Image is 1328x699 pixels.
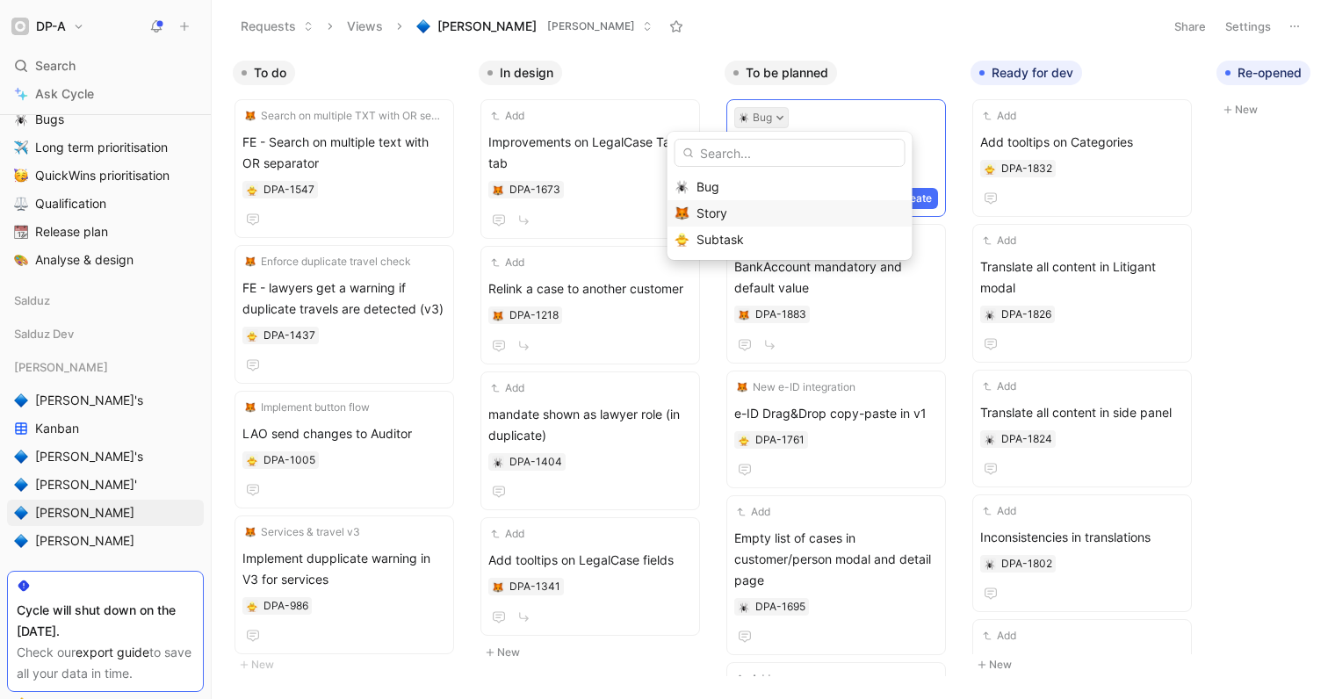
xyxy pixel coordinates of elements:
[675,139,906,167] input: Search...
[696,205,727,220] span: Story
[696,179,719,194] span: Bug
[696,232,744,247] span: Subtask
[675,206,689,220] img: 🦊
[675,180,689,194] img: 🕷️
[675,233,689,247] img: 🐥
